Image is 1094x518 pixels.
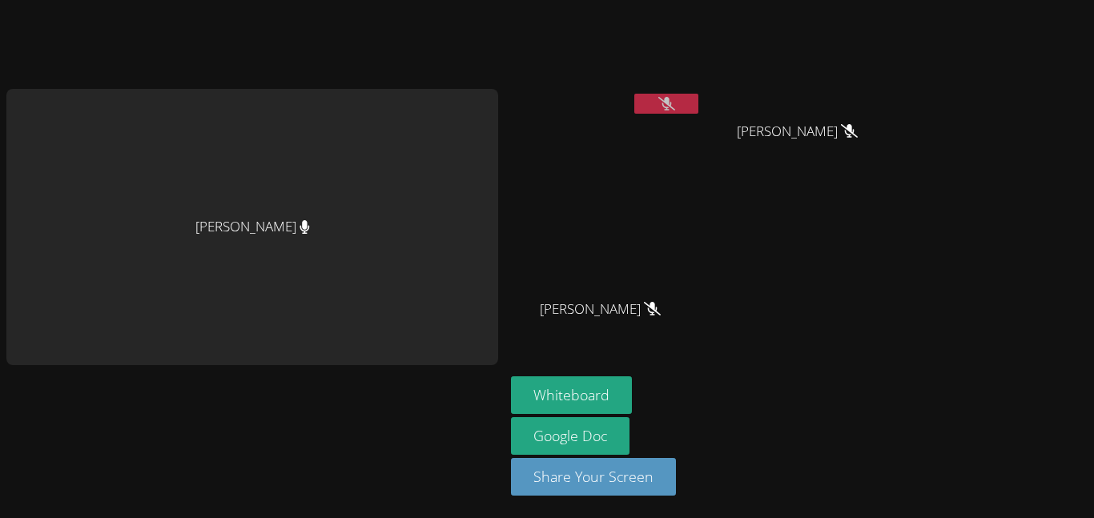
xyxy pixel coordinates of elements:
span: [PERSON_NAME] [540,298,661,321]
div: [PERSON_NAME] [6,89,498,366]
a: Google Doc [511,417,629,455]
button: Whiteboard [511,376,632,414]
button: Share Your Screen [511,458,676,496]
span: [PERSON_NAME] [737,120,858,143]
